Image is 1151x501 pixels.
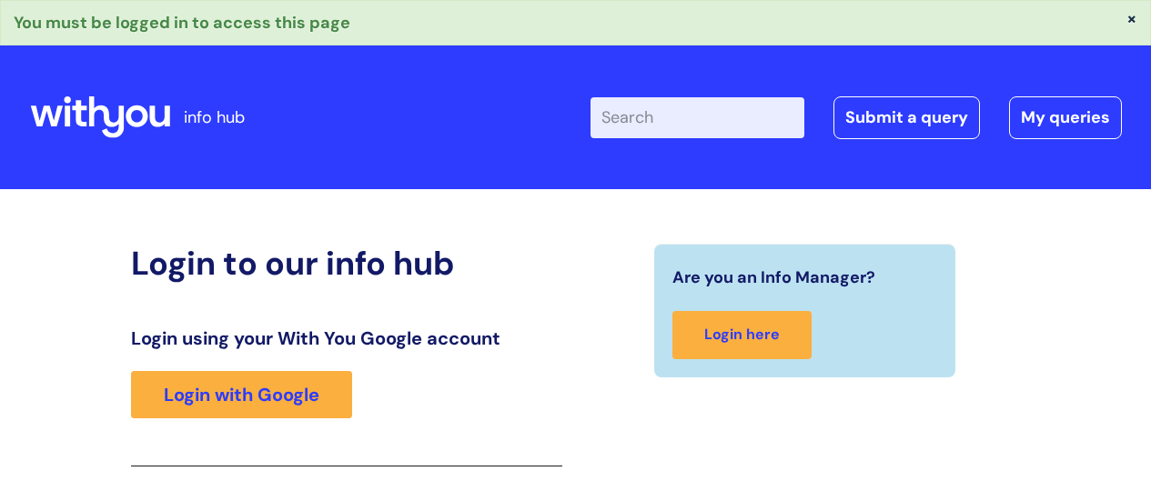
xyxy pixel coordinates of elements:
[591,97,804,137] input: Search
[672,263,875,292] span: Are you an Info Manager?
[1126,10,1137,26] button: ×
[672,311,812,359] a: Login here
[1009,96,1122,138] a: My queries
[131,327,562,349] h3: Login using your With You Google account
[184,103,245,132] p: info hub
[833,96,980,138] a: Submit a query
[131,244,562,283] h2: Login to our info hub
[131,371,352,418] a: Login with Google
